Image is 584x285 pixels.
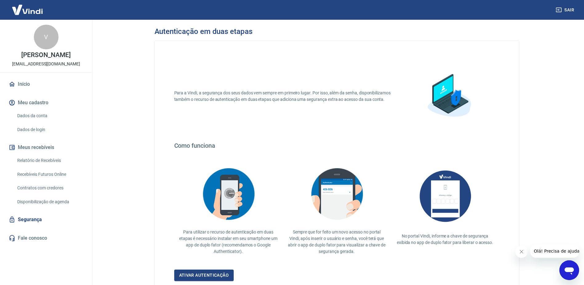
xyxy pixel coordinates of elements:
[515,246,528,258] iframe: Fechar mensagem
[15,196,85,208] a: Disponibilização de agenda
[4,4,52,9] span: Olá! Precisa de ajuda?
[15,123,85,136] a: Dados de login
[15,154,85,167] a: Relatório de Recebíveis
[288,229,386,255] p: Sempre que for feito um novo acesso no portal Vindi, após inserir o usuário e senha, você terá qu...
[21,52,70,58] p: [PERSON_NAME]
[174,90,398,103] p: Para a Vindi, a segurança dos seus dados vem sempre em primeiro lugar. Por isso, além da senha, d...
[554,4,577,16] button: Sair
[414,164,476,228] img: AUbNX1O5CQAAAABJRU5ErkJggg==
[7,0,47,19] img: Vindi
[7,141,85,154] button: Meus recebíveis
[7,231,85,245] a: Fale conosco
[559,260,579,280] iframe: Botão para abrir a janela de mensagens
[418,65,480,127] img: explication-mfa1.88a31355a892c34851cc.png
[7,213,85,226] a: Segurança
[15,109,85,122] a: Dados da conta
[15,168,85,181] a: Recebíveis Futuros Online
[530,244,579,258] iframe: Mensagem da empresa
[15,182,85,194] a: Contratos com credores
[174,142,499,149] h4: Como funciona
[7,77,85,91] a: Início
[396,233,494,246] p: No portal Vindi, informe a chave de segurança exibida no app de duplo fator para liberar o acesso.
[198,164,259,224] img: explication-mfa2.908d58f25590a47144d3.png
[12,61,80,67] p: [EMAIL_ADDRESS][DOMAIN_NAME]
[174,270,234,281] a: Ativar autenticação
[306,164,368,224] img: explication-mfa3.c449ef126faf1c3e3bb9.png
[179,229,278,255] p: Para utilizar o recurso de autenticação em duas etapas é necessário instalar em seu smartphone um...
[155,27,252,36] h3: Autenticação em duas etapas
[7,96,85,109] button: Meu cadastro
[34,25,58,49] div: V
